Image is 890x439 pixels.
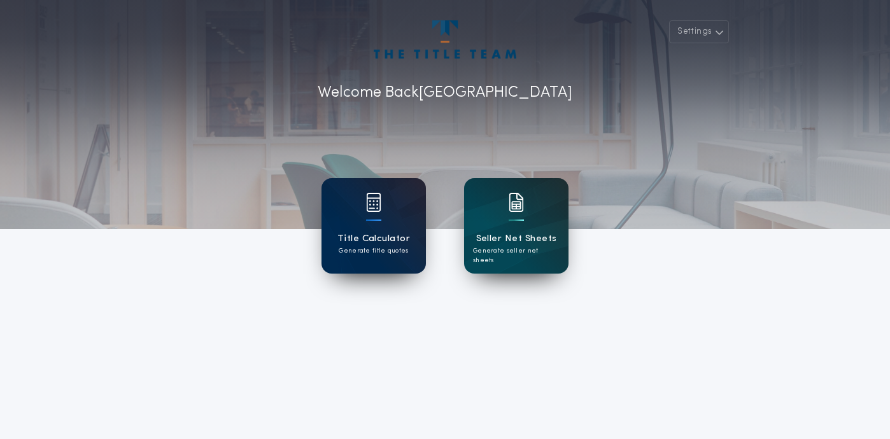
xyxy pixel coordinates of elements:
[509,193,524,212] img: card icon
[476,232,557,246] h1: Seller Net Sheets
[321,178,426,274] a: card iconTitle CalculatorGenerate title quotes
[669,20,729,43] button: Settings
[464,178,569,274] a: card iconSeller Net SheetsGenerate seller net sheets
[339,246,408,256] p: Generate title quotes
[337,232,410,246] h1: Title Calculator
[473,246,560,265] p: Generate seller net sheets
[374,20,516,59] img: account-logo
[366,193,381,212] img: card icon
[318,81,572,104] p: Welcome Back [GEOGRAPHIC_DATA]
